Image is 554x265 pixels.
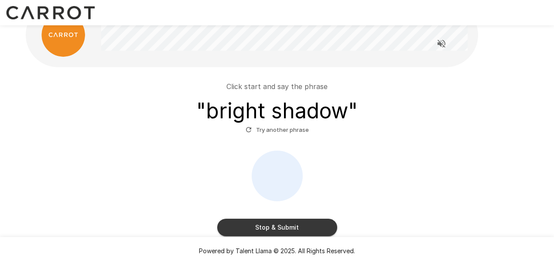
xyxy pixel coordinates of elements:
img: carrot_logo.png [41,13,85,57]
button: Try another phrase [243,123,311,137]
button: Stop & Submit [217,219,337,236]
button: Read questions aloud [433,35,450,52]
h3: " bright shadow " [196,99,358,123]
p: Powered by Talent Llama © 2025. All Rights Reserved. [10,247,544,255]
p: Click start and say the phrase [226,81,328,92]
